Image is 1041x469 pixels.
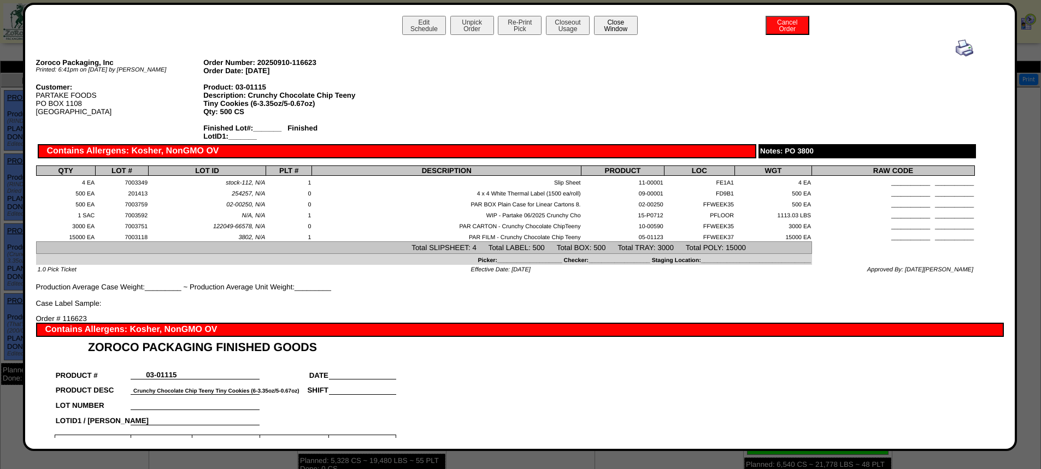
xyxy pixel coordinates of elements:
[664,209,734,219] td: PFLOOR
[471,266,531,273] span: Effective Date: [DATE]
[812,198,975,209] td: ____________ ____________
[546,16,590,35] button: CloseoutUsage
[131,435,192,448] td: PALLET #
[55,379,131,395] td: PRODUCT DESC
[312,219,581,230] td: PAR CARTON - Crunchy Chocolate ChipTeeny
[581,209,664,219] td: 15-P0712
[36,209,96,219] td: 1 SAC
[260,379,329,395] td: SHIFT
[38,266,77,273] span: 1.0 Pick Ticket
[36,253,812,264] td: Picker:____________________ Checker:___________________ Staging Location:________________________...
[812,166,975,176] th: RAW CODE
[812,176,975,187] td: ____________ ____________
[664,166,734,176] th: LOC
[312,230,581,241] td: PAR FILM - Crunchy Chocolate Chip Teeny
[36,187,96,198] td: 500 EA
[956,39,973,57] img: print.gif
[664,187,734,198] td: FD9B1
[232,191,265,197] span: 254257, N/A
[192,435,260,448] td: # OF CASES
[266,209,312,219] td: 1
[581,198,664,209] td: 02-00250
[581,187,664,198] td: 09-00001
[664,230,734,241] td: FFWEEK37
[55,337,396,354] td: ZOROCO PACKAGING FINISHED GOODS
[213,223,265,230] span: 122049-66578, N/A
[867,266,973,273] span: Approved By: [DATE][PERSON_NAME]
[96,176,149,187] td: 7003349
[402,16,446,35] button: EditSchedule
[266,198,312,209] td: 0
[36,83,204,91] div: Customer:
[594,16,638,35] button: CloseWindow
[36,242,812,253] td: Total SLIPSHEET: 4 Total LABEL: 500 Total BOX: 500 Total TRAY: 3000 Total POLY: 15000
[148,166,266,176] th: LOT ID
[203,67,371,75] div: Order Date: [DATE]
[812,209,975,219] td: ____________ ____________
[664,176,734,187] td: FE1A1
[312,209,581,219] td: WIP ‐ Partake 06/2025 Crunchy Cho
[260,435,329,448] td: TIME
[55,394,131,409] td: LOT NUMBER
[96,219,149,230] td: 7003751
[266,166,312,176] th: PLT #
[266,176,312,187] td: 1
[133,388,299,394] font: Crunchy Chocolate Chip Teeny Tiny Cookies (6-3.35oz/5-0.67oz)
[96,166,149,176] th: LOT #
[55,364,131,379] td: PRODUCT #
[734,166,811,176] th: WGT
[266,219,312,230] td: 0
[581,176,664,187] td: 11-00001
[266,187,312,198] td: 0
[593,25,639,33] a: CloseWindow
[734,198,811,209] td: 500 EA
[203,83,371,91] div: Product: 03-01115
[36,176,96,187] td: 4 EA
[203,108,371,116] div: Qty: 500 CS
[812,230,975,241] td: ____________ ____________
[329,435,396,448] td: INITIALS
[96,230,149,241] td: 7003118
[38,144,757,158] div: Contains Allergens: Kosher, NonGMO OV
[203,124,371,140] div: Finished Lot#:_______ Finished LotID1:_______
[36,198,96,209] td: 500 EA
[581,230,664,241] td: 05-01123
[96,198,149,209] td: 7003759
[812,187,975,198] td: ____________ ____________
[312,176,581,187] td: Slip Sheet
[226,201,265,208] span: 02-00250, N/A
[55,435,131,448] td: LOCATION
[266,230,312,241] td: 1
[734,230,811,241] td: 15000 EA
[242,212,266,219] span: N/A, N/A
[36,83,204,116] div: PARTAKE FOODS PO BOX 1108 [GEOGRAPHIC_DATA]
[734,176,811,187] td: 4 EA
[36,166,96,176] th: QTY
[226,180,265,186] span: stock-112, N/A
[36,323,1004,337] div: Contains Allergens: Kosher, NonGMO OV
[758,144,976,158] div: Notes: PO 3800
[36,219,96,230] td: 3000 EA
[664,198,734,209] td: FFWEEK35
[203,91,371,108] div: Description: Crunchy Chocolate Chip Teeny Tiny Cookies (6-3.35oz/5-0.67oz)
[766,16,809,35] button: CancelOrder
[203,58,371,67] div: Order Number: 20250910-116623
[312,187,581,198] td: 4 x 4 White Thermal Label (1500 ea/roll)
[131,364,192,379] td: 03-01115
[581,166,664,176] th: PRODUCT
[55,409,131,425] td: LOTID1 / [PERSON_NAME]
[581,219,664,230] td: 10-00590
[664,219,734,230] td: FFWEEK35
[36,230,96,241] td: 15000 EA
[36,58,204,67] div: Zoroco Packaging, Inc
[734,187,811,198] td: 500 EA
[498,16,542,35] button: Re-PrintPick
[734,209,811,219] td: 1113.03 LBS
[312,198,581,209] td: PAR BOX Plain Case for Linear Cartons 8.
[36,39,975,307] div: Production Average Case Weight:_________ ~ Production Average Unit Weight:_________ Case Label Sa...
[260,364,329,379] td: DATE
[96,209,149,219] td: 7003592
[812,219,975,230] td: ____________ ____________
[96,187,149,198] td: 201413
[36,67,204,73] div: Printed: 6:41pm on [DATE] by [PERSON_NAME]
